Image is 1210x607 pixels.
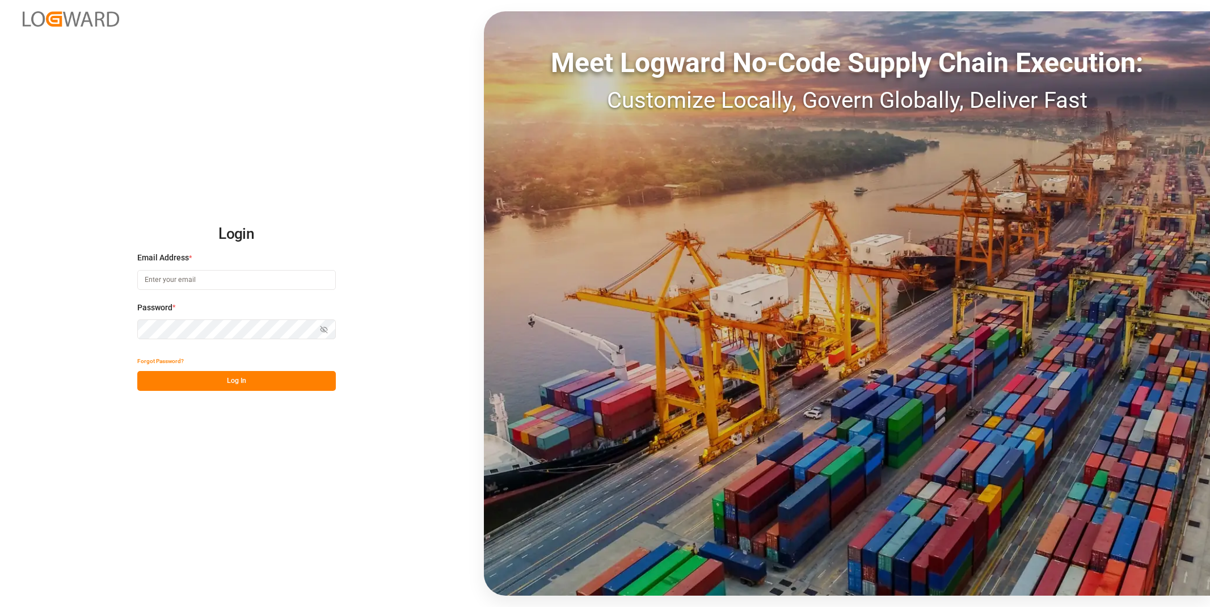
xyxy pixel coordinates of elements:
[137,371,336,391] button: Log In
[23,11,119,27] img: Logward_new_orange.png
[137,270,336,290] input: Enter your email
[137,302,172,314] span: Password
[137,351,184,371] button: Forgot Password?
[137,216,336,252] h2: Login
[484,83,1210,117] div: Customize Locally, Govern Globally, Deliver Fast
[137,252,189,264] span: Email Address
[484,43,1210,83] div: Meet Logward No-Code Supply Chain Execution:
